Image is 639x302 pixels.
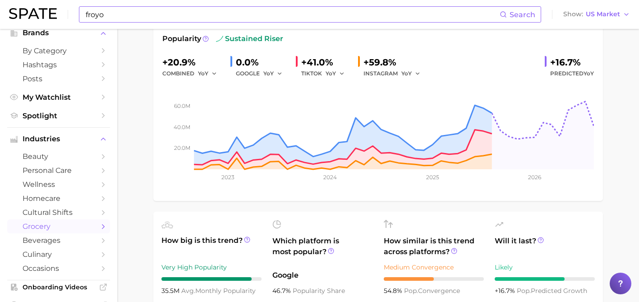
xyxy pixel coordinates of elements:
span: 46.7% [272,287,293,295]
span: 54.8% [384,287,404,295]
div: +59.8% [363,55,427,70]
abbr: popularity index [404,287,418,295]
span: occasions [23,264,95,273]
span: Show [563,12,583,17]
div: GOOGLE [236,68,289,79]
a: Spotlight [7,109,110,123]
span: grocery [23,222,95,231]
abbr: average [181,287,195,295]
span: culinary [23,250,95,259]
tspan: 2024 [323,174,337,181]
button: YoY [326,68,345,79]
span: monthly popularity [181,287,256,295]
span: Predicted [550,68,594,79]
div: combined [162,68,223,79]
span: Google [272,270,372,281]
span: YoY [198,70,208,77]
div: +16.7% [550,55,594,70]
span: popularity share [293,287,345,295]
span: US Market [586,12,620,17]
span: convergence [404,287,460,295]
a: My Watchlist [7,90,110,104]
span: homecare [23,194,95,203]
span: Posts [23,74,95,83]
span: sustained riser [216,33,283,44]
span: Which platform is most popular? [272,236,372,265]
div: Likely [495,262,595,273]
tspan: 2026 [528,174,541,181]
span: My Watchlist [23,93,95,102]
span: Industries [23,135,95,143]
div: TIKTOK [301,68,351,79]
a: Hashtags [7,58,110,72]
a: grocery [7,219,110,233]
a: culinary [7,247,110,261]
span: YoY [401,70,412,77]
span: YoY [263,70,274,77]
abbr: popularity index [517,287,531,295]
img: sustained riser [216,35,223,42]
span: YoY [326,70,336,77]
div: 7 / 10 [495,277,595,281]
img: SPATE [9,8,57,19]
a: wellness [7,177,110,191]
span: Will it last? [495,236,595,257]
a: Posts [7,72,110,86]
span: beverages [23,236,95,245]
button: YoY [198,68,217,79]
a: cultural shifts [7,205,110,219]
span: beauty [23,152,95,161]
span: 35.5m [161,287,181,295]
tspan: 2025 [426,174,439,181]
a: personal care [7,163,110,177]
a: Onboarding Videos [7,280,110,294]
span: predicted growth [517,287,587,295]
button: Brands [7,26,110,40]
span: Popularity [162,33,201,44]
span: How big is this trend? [161,235,262,257]
button: Industries [7,132,110,146]
tspan: 2023 [221,174,234,181]
span: +16.7% [495,287,517,295]
div: Medium Convergence [384,262,484,273]
span: Search [510,10,535,19]
button: YoY [263,68,283,79]
div: Very High Popularity [161,262,262,273]
a: occasions [7,261,110,275]
a: by Category [7,44,110,58]
div: +20.9% [162,55,223,70]
input: Search here for a brand, industry, or ingredient [85,7,500,22]
span: cultural shifts [23,208,95,217]
span: personal care [23,166,95,175]
span: by Category [23,46,95,55]
span: How similar is this trend across platforms? [384,236,484,257]
div: 0.0% [236,55,289,70]
span: wellness [23,180,95,189]
span: YoY [584,70,594,77]
span: Onboarding Videos [23,283,95,291]
button: ShowUS Market [561,9,632,20]
a: beauty [7,149,110,163]
button: YoY [401,68,421,79]
div: INSTAGRAM [363,68,427,79]
span: Spotlight [23,112,95,120]
span: Hashtags [23,60,95,69]
div: +41.0% [301,55,351,70]
a: homecare [7,191,110,205]
a: beverages [7,233,110,247]
div: 9 / 10 [161,277,262,281]
div: 5 / 10 [384,277,484,281]
span: Brands [23,29,95,37]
